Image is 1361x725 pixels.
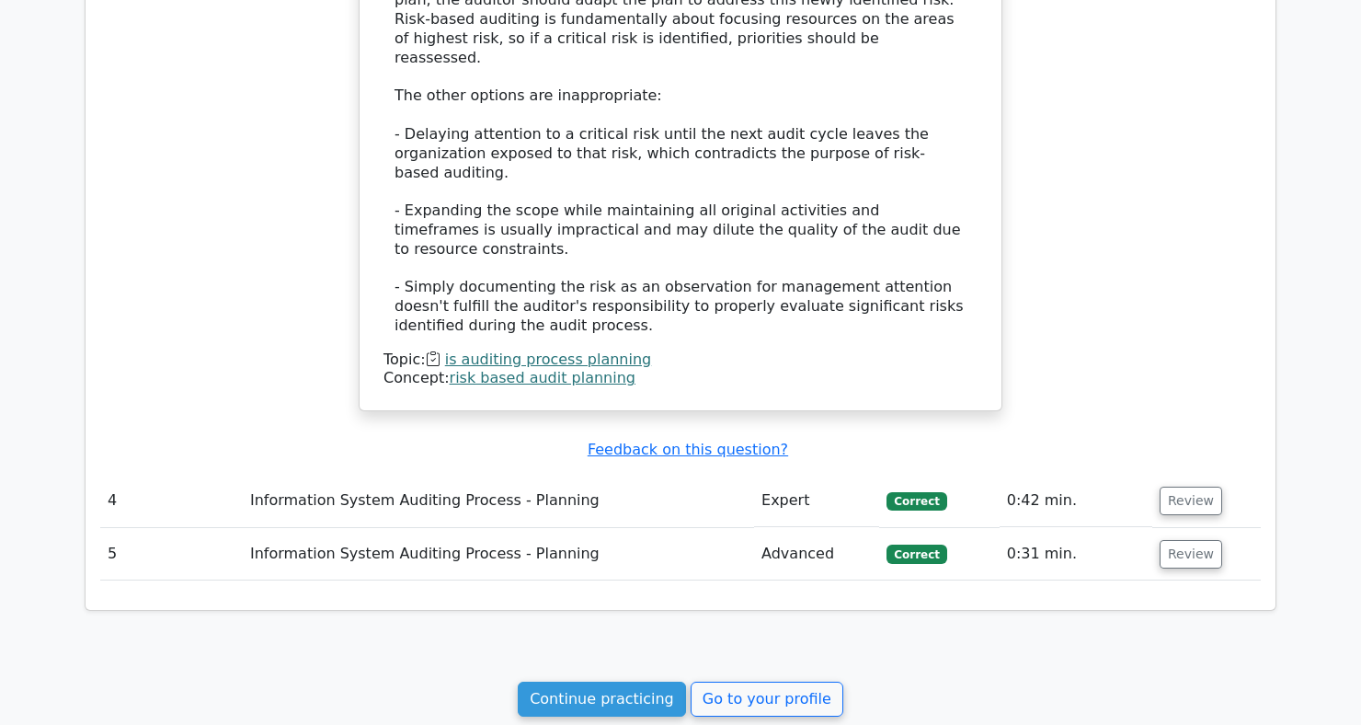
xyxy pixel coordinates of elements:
a: risk based audit planning [450,369,635,386]
td: Expert [754,475,879,527]
td: Information System Auditing Process - Planning [243,528,754,581]
div: Topic: [383,351,978,370]
td: 5 [100,528,243,581]
td: 0:31 min. [1000,528,1152,581]
span: Correct [886,492,946,511]
a: Continue practicing [518,682,686,717]
td: 4 [100,475,243,527]
a: Go to your profile [691,682,843,717]
button: Review [1160,540,1222,569]
td: Advanced [754,528,879,581]
td: Information System Auditing Process - Planning [243,475,754,527]
td: 0:42 min. [1000,475,1152,527]
div: Concept: [383,369,978,388]
a: Feedback on this question? [588,441,788,458]
a: is auditing process planning [445,351,652,368]
button: Review [1160,487,1222,515]
span: Correct [886,545,946,563]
